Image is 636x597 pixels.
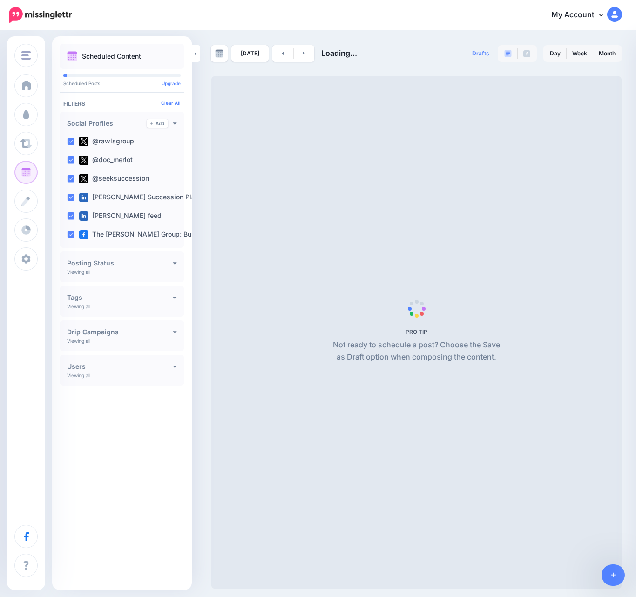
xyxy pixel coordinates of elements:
[79,137,134,146] label: @rawlsgroup
[523,50,530,57] img: facebook-grey-square.png
[67,260,173,266] h4: Posting Status
[542,4,622,27] a: My Account
[467,45,495,62] a: Drafts
[79,174,88,183] img: twitter-square.png
[9,7,72,23] img: Missinglettr
[79,211,162,221] label: [PERSON_NAME] feed
[321,48,357,58] span: Loading...
[79,230,88,239] img: facebook-square.png
[567,46,593,61] a: Week
[162,81,181,86] a: Upgrade
[161,100,181,106] a: Clear All
[329,328,504,335] h5: PRO TIP
[79,193,209,202] label: [PERSON_NAME] Succession Plann…
[79,174,149,183] label: @seeksuccession
[63,81,181,86] p: Scheduled Posts
[67,329,173,335] h4: Drip Campaigns
[79,193,88,202] img: linkedin-square.png
[67,294,173,301] h4: Tags
[147,119,168,128] a: Add
[593,46,621,61] a: Month
[472,51,489,56] span: Drafts
[67,338,90,344] p: Viewing all
[67,269,90,275] p: Viewing all
[21,51,31,60] img: menu.png
[79,156,133,165] label: @doc_merlot
[231,45,269,62] a: [DATE]
[79,156,88,165] img: twitter-square.png
[67,51,77,61] img: calendar.png
[63,100,181,107] h4: Filters
[79,137,88,146] img: twitter-square.png
[67,304,90,309] p: Viewing all
[82,53,141,60] p: Scheduled Content
[504,50,512,57] img: paragraph-boxed.png
[67,120,147,127] h4: Social Profiles
[544,46,566,61] a: Day
[329,339,504,363] p: Not ready to schedule a post? Choose the Save as Draft option when composing the content.
[67,373,90,378] p: Viewing all
[79,230,207,239] label: The [PERSON_NAME] Group: Busin…
[79,211,88,221] img: linkedin-square.png
[215,49,223,58] img: calendar-grey-darker.png
[67,363,173,370] h4: Users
